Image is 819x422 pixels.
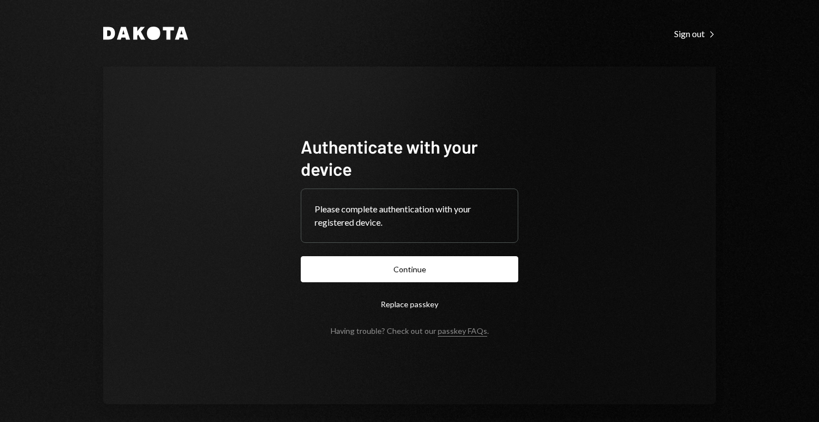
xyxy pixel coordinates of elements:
a: passkey FAQs [438,326,487,337]
div: Sign out [674,28,716,39]
button: Continue [301,256,518,282]
a: Sign out [674,27,716,39]
button: Replace passkey [301,291,518,317]
div: Having trouble? Check out our . [331,326,489,335]
div: Please complete authentication with your registered device. [315,202,504,229]
h1: Authenticate with your device [301,135,518,180]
